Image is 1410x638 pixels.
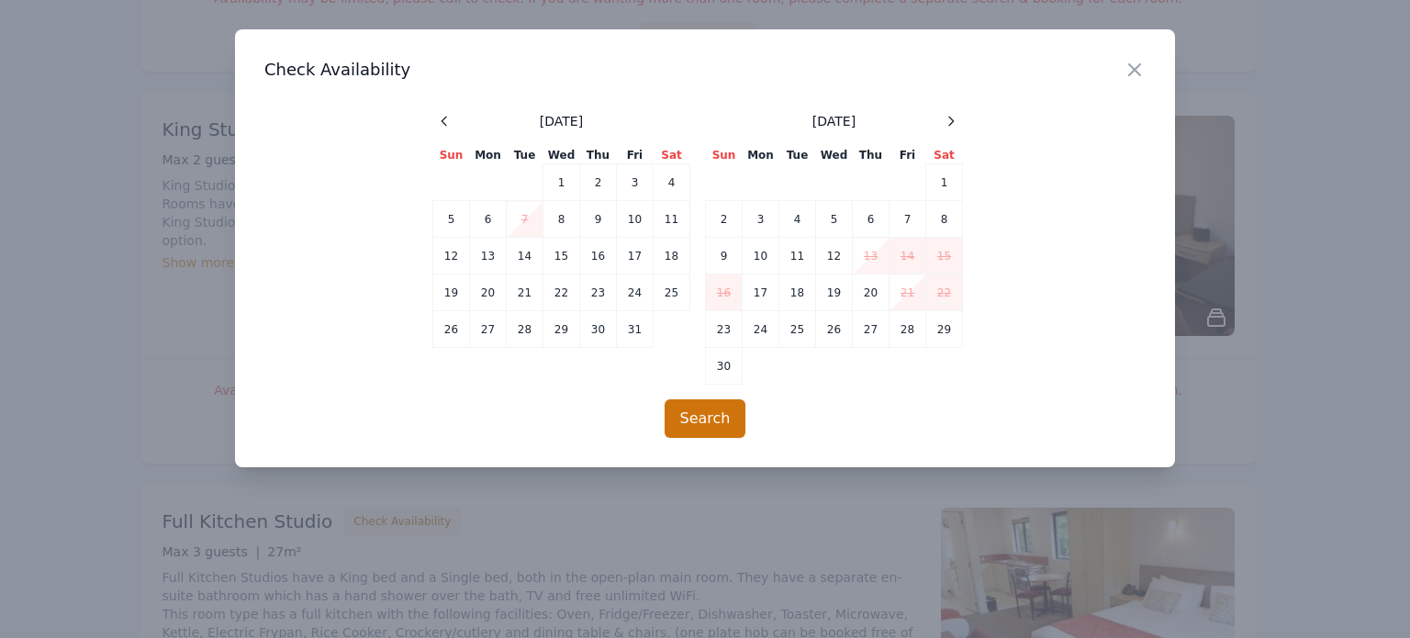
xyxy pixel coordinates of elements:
[470,274,507,311] td: 20
[433,147,470,164] th: Sun
[779,201,816,238] td: 4
[926,274,963,311] td: 22
[853,311,890,348] td: 27
[853,201,890,238] td: 6
[654,238,690,274] td: 18
[779,311,816,348] td: 25
[507,147,543,164] th: Tue
[543,164,580,201] td: 1
[890,147,926,164] th: Fri
[543,201,580,238] td: 8
[433,311,470,348] td: 26
[743,201,779,238] td: 3
[926,147,963,164] th: Sat
[743,238,779,274] td: 10
[654,201,690,238] td: 11
[890,238,926,274] td: 14
[617,147,654,164] th: Fri
[853,147,890,164] th: Thu
[617,311,654,348] td: 31
[706,311,743,348] td: 23
[580,147,617,164] th: Thu
[580,201,617,238] td: 9
[779,274,816,311] td: 18
[926,164,963,201] td: 1
[890,201,926,238] td: 7
[470,311,507,348] td: 27
[617,164,654,201] td: 3
[654,147,690,164] th: Sat
[580,311,617,348] td: 30
[543,274,580,311] td: 22
[706,201,743,238] td: 2
[433,201,470,238] td: 5
[890,274,926,311] td: 21
[470,238,507,274] td: 13
[580,238,617,274] td: 16
[926,201,963,238] td: 8
[816,274,853,311] td: 19
[543,147,580,164] th: Wed
[654,164,690,201] td: 4
[543,311,580,348] td: 29
[470,201,507,238] td: 6
[543,238,580,274] td: 15
[816,311,853,348] td: 26
[743,147,779,164] th: Mon
[507,311,543,348] td: 28
[816,201,853,238] td: 5
[654,274,690,311] td: 25
[507,238,543,274] td: 14
[507,274,543,311] td: 21
[779,238,816,274] td: 11
[433,274,470,311] td: 19
[926,311,963,348] td: 29
[706,348,743,385] td: 30
[706,274,743,311] td: 16
[617,274,654,311] td: 24
[580,274,617,311] td: 23
[665,399,746,438] button: Search
[433,238,470,274] td: 12
[743,274,779,311] td: 17
[779,147,816,164] th: Tue
[540,112,583,130] span: [DATE]
[470,147,507,164] th: Mon
[617,238,654,274] td: 17
[853,238,890,274] td: 13
[816,147,853,164] th: Wed
[706,147,743,164] th: Sun
[853,274,890,311] td: 20
[507,201,543,238] td: 7
[264,59,1146,81] h3: Check Availability
[812,112,856,130] span: [DATE]
[816,238,853,274] td: 12
[580,164,617,201] td: 2
[926,238,963,274] td: 15
[743,311,779,348] td: 24
[706,238,743,274] td: 9
[617,201,654,238] td: 10
[890,311,926,348] td: 28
